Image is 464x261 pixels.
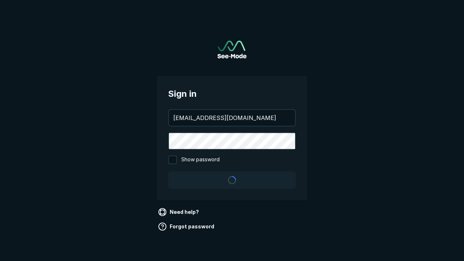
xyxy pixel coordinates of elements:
span: Sign in [168,87,296,100]
span: Show password [181,156,220,164]
a: Need help? [157,206,202,218]
img: See-Mode Logo [217,41,246,58]
input: your@email.com [169,110,295,126]
a: Go to sign in [217,41,246,58]
a: Forgot password [157,221,217,232]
